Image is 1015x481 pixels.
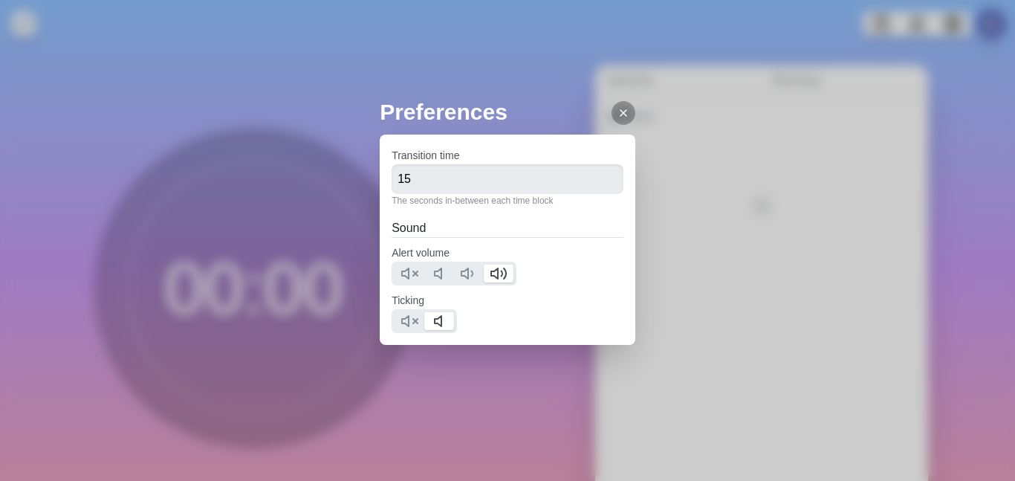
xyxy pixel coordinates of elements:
[380,95,635,129] h2: Preferences
[392,219,623,237] h2: Sound
[392,194,623,207] p: The seconds in-between each time block
[392,294,424,306] label: Ticking
[392,247,450,259] label: Alert volume
[392,149,459,161] label: Transition time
